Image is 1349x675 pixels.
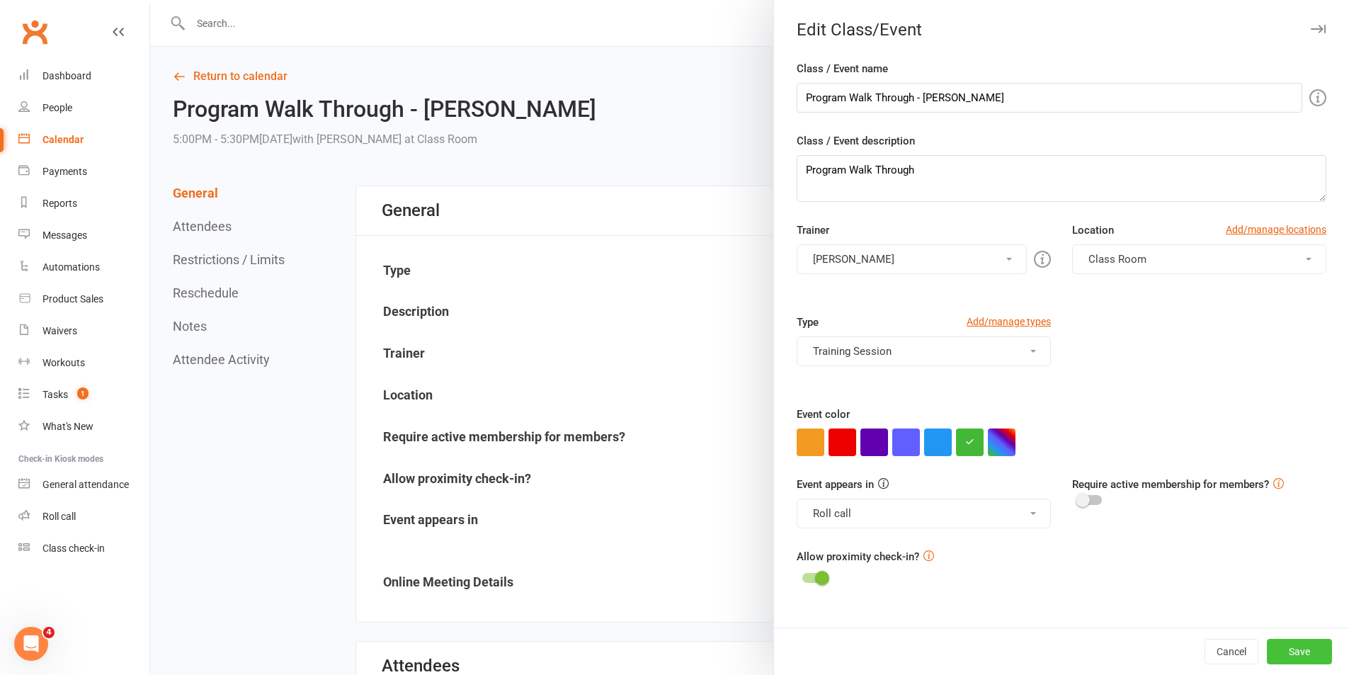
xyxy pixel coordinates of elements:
[797,336,1051,366] button: Training Session
[17,14,52,50] a: Clubworx
[1072,244,1326,274] button: Class Room
[18,60,149,92] a: Dashboard
[18,469,149,501] a: General attendance kiosk mode
[18,283,149,315] a: Product Sales
[14,627,48,661] iframe: Intercom live chat
[18,220,149,251] a: Messages
[42,70,91,81] div: Dashboard
[1205,639,1258,664] button: Cancel
[797,406,850,423] label: Event color
[18,92,149,124] a: People
[42,166,87,177] div: Payments
[967,314,1051,329] a: Add/manage types
[18,124,149,156] a: Calendar
[1088,253,1146,266] span: Class Room
[42,102,72,113] div: People
[797,132,915,149] label: Class / Event description
[42,325,77,336] div: Waivers
[18,533,149,565] a: Class kiosk mode
[42,479,129,490] div: General attendance
[42,134,84,145] div: Calendar
[43,627,55,638] span: 4
[797,499,1051,528] button: Roll call
[42,261,100,273] div: Automations
[1072,222,1114,239] label: Location
[1267,639,1332,664] button: Save
[797,548,919,565] label: Allow proximity check-in?
[77,387,89,399] span: 1
[18,188,149,220] a: Reports
[1226,222,1326,237] a: Add/manage locations
[797,83,1302,113] input: Enter event name
[18,379,149,411] a: Tasks 1
[797,244,1027,274] button: [PERSON_NAME]
[42,389,68,400] div: Tasks
[18,315,149,347] a: Waivers
[18,501,149,533] a: Roll call
[797,222,829,239] label: Trainer
[797,476,874,493] label: Event appears in
[42,357,85,368] div: Workouts
[18,251,149,283] a: Automations
[42,511,76,522] div: Roll call
[797,60,888,77] label: Class / Event name
[774,20,1349,40] div: Edit Class/Event
[18,411,149,443] a: What's New
[797,314,819,331] label: Type
[42,293,103,305] div: Product Sales
[42,543,105,554] div: Class check-in
[18,156,149,188] a: Payments
[42,198,77,209] div: Reports
[42,421,93,432] div: What's New
[18,347,149,379] a: Workouts
[1072,478,1269,491] label: Require active membership for members?
[42,229,87,241] div: Messages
